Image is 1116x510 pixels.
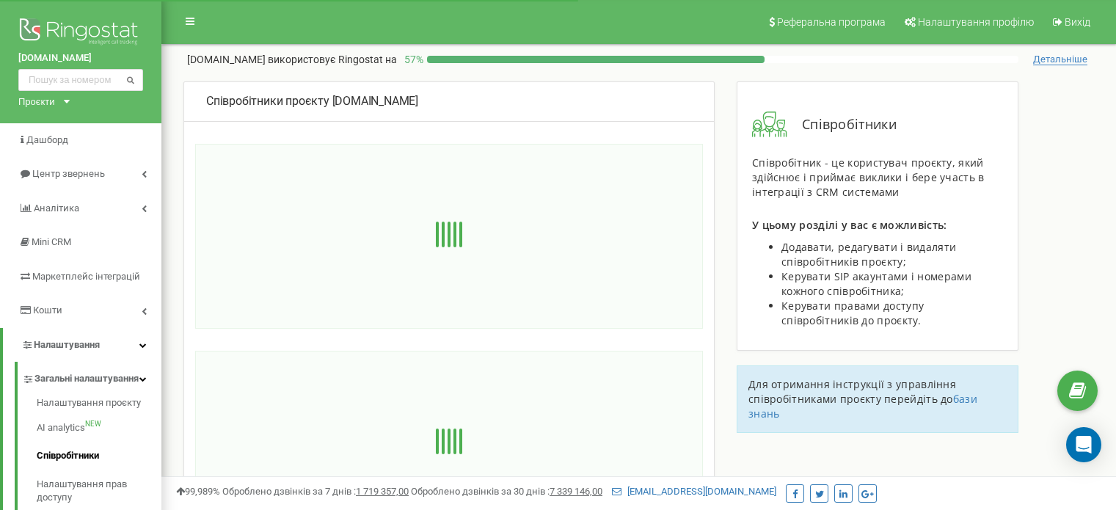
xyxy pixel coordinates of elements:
[18,95,55,109] div: Проєкти
[787,115,897,134] span: Співробітники
[612,486,776,497] a: [EMAIL_ADDRESS][DOMAIN_NAME]
[18,51,143,65] a: [DOMAIN_NAME]
[1066,427,1101,462] div: Open Intercom Messenger
[22,362,161,392] a: Загальні налаштування
[918,16,1034,28] span: Налаштування профілю
[752,218,947,232] span: У цьому розділі у вас є можливість:
[781,240,956,269] span: Додавати, редагувати і видаляти співробітників проєкту;
[748,377,956,406] span: Для отримання інструкції з управління співробітниками проєкту перейдіть до
[26,134,68,145] span: Дашборд
[18,69,143,91] input: Пошук за номером
[356,486,409,497] u: 1 719 357,00
[206,94,329,108] span: Співробітники проєкту
[32,271,140,282] span: Маркетплейс інтеграцій
[37,397,161,415] a: Налаштування проєкту
[206,93,692,110] div: [DOMAIN_NAME]
[411,486,602,497] span: Оброблено дзвінків за 30 днів :
[781,299,924,327] span: Керувати правами доступу співробітників до проєкту.
[550,486,602,497] u: 7 339 146,00
[32,236,71,247] span: Mini CRM
[222,486,409,497] span: Оброблено дзвінків за 7 днів :
[1065,16,1090,28] span: Вихід
[32,168,105,179] span: Центр звернень
[18,15,143,51] img: Ringostat logo
[397,52,427,67] p: 57 %
[33,305,62,316] span: Кошти
[37,442,161,471] a: Співробітники
[176,486,220,497] span: 99,989%
[1033,54,1087,65] span: Детальніше
[34,203,79,214] span: Аналiтика
[34,372,139,386] span: Загальні налаштування
[3,328,161,363] a: Налаштування
[781,269,971,298] span: Керувати SIP акаунтами і номерами кожного співробітника;
[34,339,100,350] span: Налаштування
[777,16,886,28] span: Реферальна програма
[187,52,397,67] p: [DOMAIN_NAME]
[268,54,397,65] span: використовує Ringostat на
[37,414,161,442] a: AI analyticsNEW
[752,156,985,199] span: Співробітник - це користувач проєкту, який здійснює і приймає виклики і бере участь в інтеграції ...
[748,392,977,420] a: бази знань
